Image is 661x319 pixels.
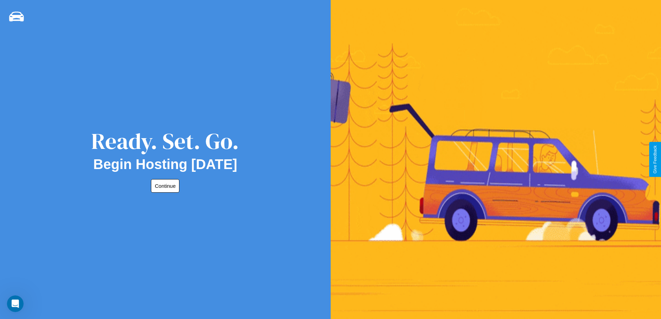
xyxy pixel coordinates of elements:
div: Ready. Set. Go. [91,126,239,157]
iframe: Intercom live chat [7,295,24,312]
div: Give Feedback [653,145,658,174]
button: Continue [151,179,179,193]
h2: Begin Hosting [DATE] [93,157,237,172]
